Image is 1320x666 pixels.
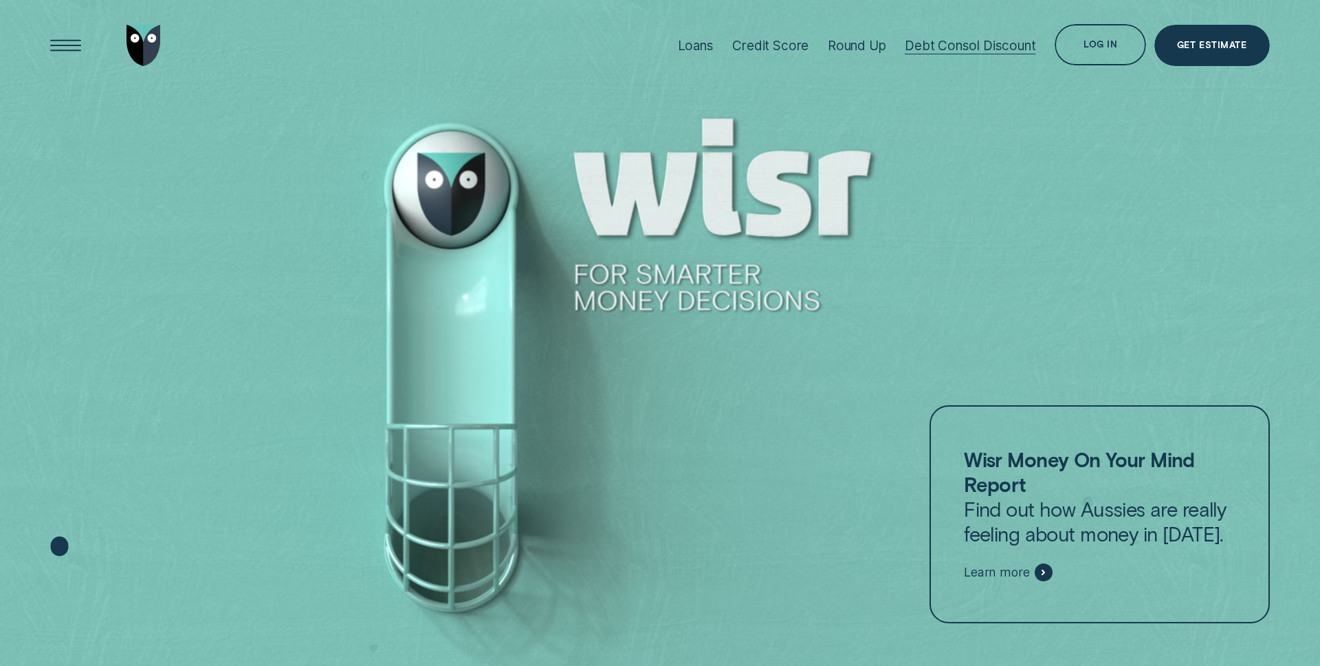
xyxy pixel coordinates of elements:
[905,38,1035,54] div: Debt Consol Discount
[1055,24,1146,65] button: Log in
[964,565,1029,580] span: Learn more
[929,405,1269,624] a: Wisr Money On Your Mind ReportFind out how Aussies are really feeling about money in [DATE].Learn...
[126,25,161,66] img: Wisr
[45,25,87,66] button: Open Menu
[828,38,886,54] div: Round Up
[678,38,714,54] div: Loans
[964,447,1195,496] strong: Wisr Money On Your Mind Report
[964,447,1235,546] p: Find out how Aussies are really feeling about money in [DATE].
[732,38,808,54] div: Credit Score
[1154,25,1270,66] a: Get Estimate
